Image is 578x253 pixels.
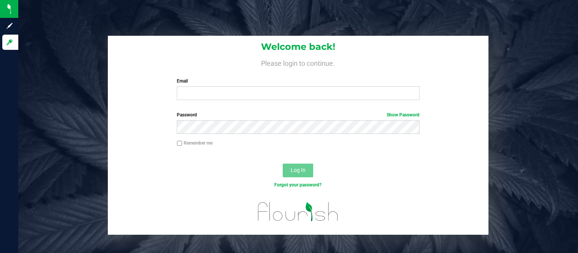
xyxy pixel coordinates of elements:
span: Password [177,112,197,118]
input: Remember me [177,141,182,146]
inline-svg: Log in [6,38,13,46]
h1: Welcome back! [108,42,488,52]
inline-svg: Sign up [6,22,13,30]
label: Remember me [177,140,213,146]
a: Show Password [387,112,419,118]
a: Forgot your password? [274,182,322,188]
button: Log In [283,164,313,177]
img: flourish_logo.svg [251,196,346,227]
span: Log In [291,167,306,173]
h4: Please login to continue. [108,58,488,67]
label: Email [177,78,419,84]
